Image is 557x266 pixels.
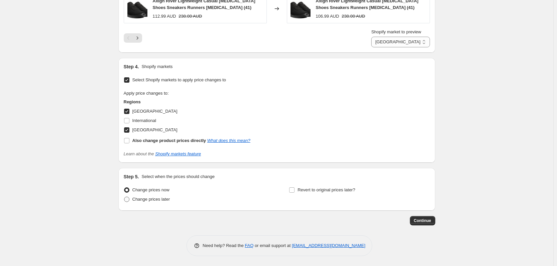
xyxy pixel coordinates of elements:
span: Revert to original prices later? [298,187,355,192]
span: International [132,118,156,123]
a: [EMAIL_ADDRESS][DOMAIN_NAME] [292,243,365,248]
span: or email support at [253,243,292,248]
b: Also change product prices directly [132,138,206,143]
a: What does this mean? [207,138,250,143]
div: 106.99 AUD [316,13,339,20]
span: [GEOGRAPHIC_DATA] [132,127,177,132]
span: [GEOGRAPHIC_DATA] [132,109,177,114]
h3: Regions [124,99,250,105]
strike: 238.00 AUD [342,13,365,20]
button: Continue [410,216,435,225]
nav: Pagination [124,33,142,43]
h2: Step 5. [124,173,139,180]
h2: Step 4. [124,63,139,70]
span: Select Shopify markets to apply price changes to [132,77,226,82]
p: Shopify markets [141,63,172,70]
button: Next [133,33,142,43]
strike: 238.00 AUD [179,13,202,20]
span: Change prices later [132,197,170,202]
a: FAQ [245,243,253,248]
span: Apply price changes to: [124,91,169,96]
span: Need help? Read the [203,243,245,248]
p: Select when the prices should change [141,173,214,180]
a: Shopify markets feature [155,151,201,156]
span: Continue [414,218,431,223]
span: Shopify market to preview [371,29,421,34]
span: Change prices now [132,187,169,192]
i: Learn about the [124,151,201,156]
div: 112.99 AUD [153,13,176,20]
